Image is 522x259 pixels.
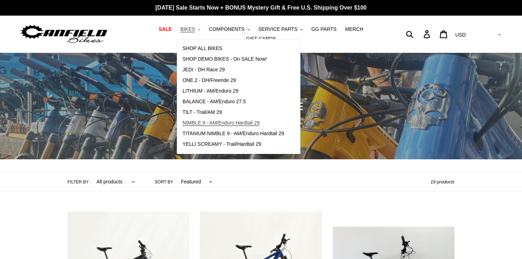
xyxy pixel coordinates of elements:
span: LITHIUM - AM/Enduro 29 [183,88,238,94]
span: 19 products [430,179,455,184]
a: LITHIUM - AM/Enduro 29 [177,86,289,97]
a: NIMBLE 9 - AM/Enduro Hardtail 29 [177,118,289,128]
a: GIFT CARDS [243,34,280,44]
span: MERCH [345,26,363,32]
a: YELLI SCREAMY - Trail/Hardtail 29 [177,139,289,150]
span: TITANIUM NIMBLE 9 - AM/Enduro Hardtail 29 [183,131,284,137]
span: BALANCE - AM/Enduro 27.5 [183,99,246,105]
span: YELLI SCREAMY - Trail/Hardtail 29 [183,141,261,147]
a: SHOP ALL BIKES [177,43,289,54]
span: SERVICE PARTS [258,26,297,32]
button: BIKES [177,24,204,34]
a: BALANCE - AM/Enduro 27.5 [177,97,289,107]
button: COMPONENTS [205,24,253,34]
span: GIFT CARDS [246,36,276,42]
input: Search [410,26,428,42]
label: Filter by [67,179,89,185]
a: ONE.2 - DH/Freeride 29 [177,75,289,86]
a: SHOP DEMO BIKES - On SALE Now! [177,54,289,65]
a: MERCH [342,24,367,34]
a: GG PARTS [308,24,340,34]
a: SALE [155,24,175,34]
span: NIMBLE 9 - AM/Enduro Hardtail 29 [183,120,260,126]
a: TITANIUM NIMBLE 9 - AM/Enduro Hardtail 29 [177,128,289,139]
img: Canfield Bikes [20,23,108,45]
span: COMPONENTS [209,26,244,32]
a: TILT - Trail/AM 29 [177,107,289,118]
span: SALE [159,26,172,32]
a: JEDI - DH Race 29 [177,65,289,75]
span: GG PARTS [311,26,337,32]
span: SHOP DEMO BIKES - On SALE Now! [183,56,267,62]
button: SERVICE PARTS [255,24,306,34]
span: SHOP ALL BIKES [183,45,222,51]
span: BIKES [180,26,195,32]
span: ONE.2 - DH/Freeride 29 [183,77,236,83]
label: Sort by [155,179,173,185]
span: TILT - Trail/AM 29 [183,109,222,115]
span: JEDI - DH Race 29 [183,67,225,73]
